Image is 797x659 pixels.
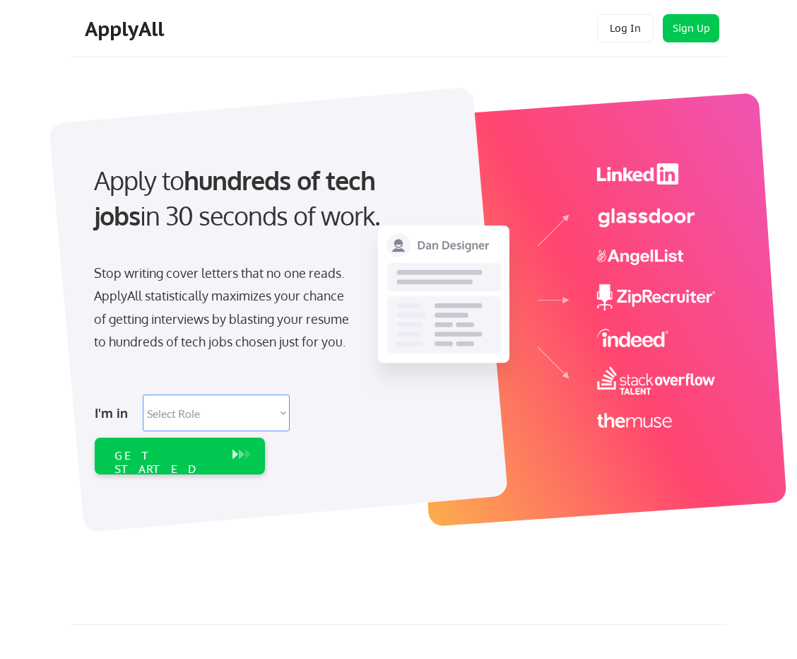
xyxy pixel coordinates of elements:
div: Apply to in 30 seconds of work. [94,163,415,234]
div: ApplyAll [85,17,168,41]
button: Log In [597,14,654,42]
div: Stop writing cover letters that no one reads. ApplyAll statistically maximizes your chance of get... [94,262,358,354]
div: GET STARTED [114,449,218,476]
button: Sign Up [663,14,719,42]
div: I'm in [95,402,134,424]
strong: hundreds of tech jobs [94,164,382,231]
